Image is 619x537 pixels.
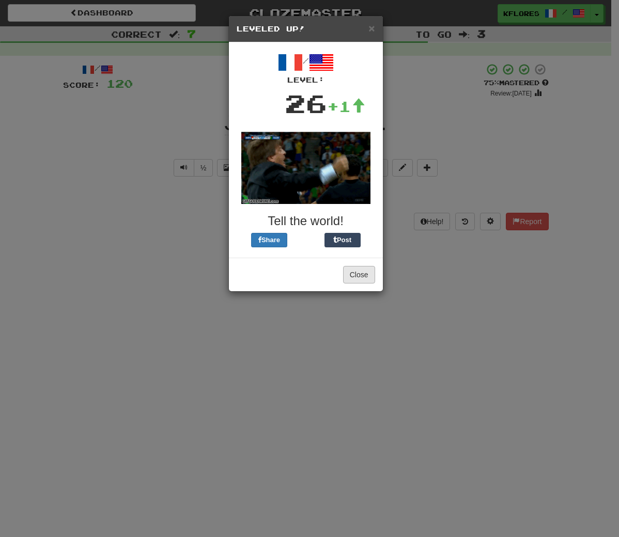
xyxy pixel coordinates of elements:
[241,132,370,204] img: soccer-coach-305de1daf777ce53eb89c6f6bc29008043040bc4dbfb934f710cb4871828419f.gif
[237,75,375,85] div: Level:
[368,23,375,34] button: Close
[251,233,287,247] button: Share
[287,233,324,247] iframe: X Post Button
[237,50,375,85] div: /
[237,24,375,34] h5: Leveled Up!
[327,96,365,117] div: +1
[324,233,361,247] button: Post
[368,22,375,34] span: ×
[343,266,375,283] button: Close
[285,85,327,121] div: 26
[237,214,375,228] h3: Tell the world!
